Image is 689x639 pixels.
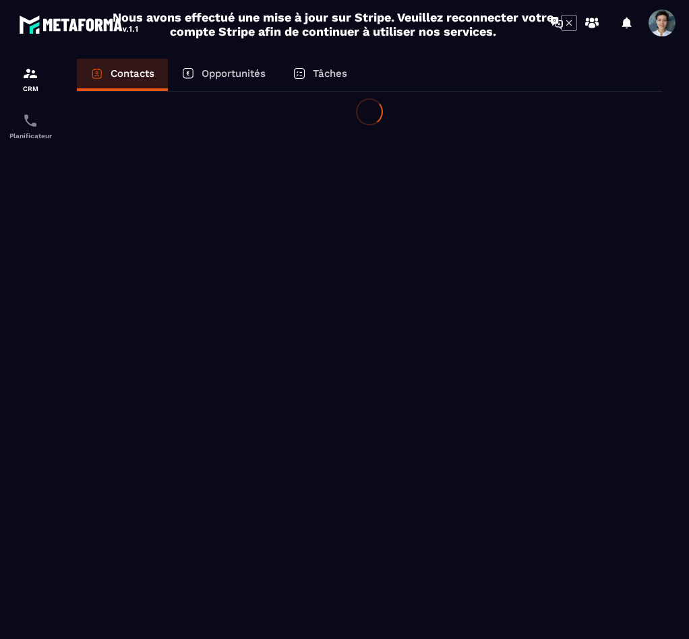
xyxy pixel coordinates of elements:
[111,67,154,80] p: Contacts
[19,12,140,36] img: logo
[202,67,266,80] p: Opportunités
[77,59,168,91] a: Contacts
[313,67,347,80] p: Tâches
[3,55,57,102] a: formationformationCRM
[279,59,361,91] a: Tâches
[3,102,57,150] a: schedulerschedulerPlanificateur
[168,59,279,91] a: Opportunités
[22,65,38,82] img: formation
[3,132,57,140] p: Planificateur
[22,113,38,129] img: scheduler
[3,85,57,92] p: CRM
[112,10,554,38] h2: Nous avons effectué une mise à jour sur Stripe. Veuillez reconnecter votre compte Stripe afin de ...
